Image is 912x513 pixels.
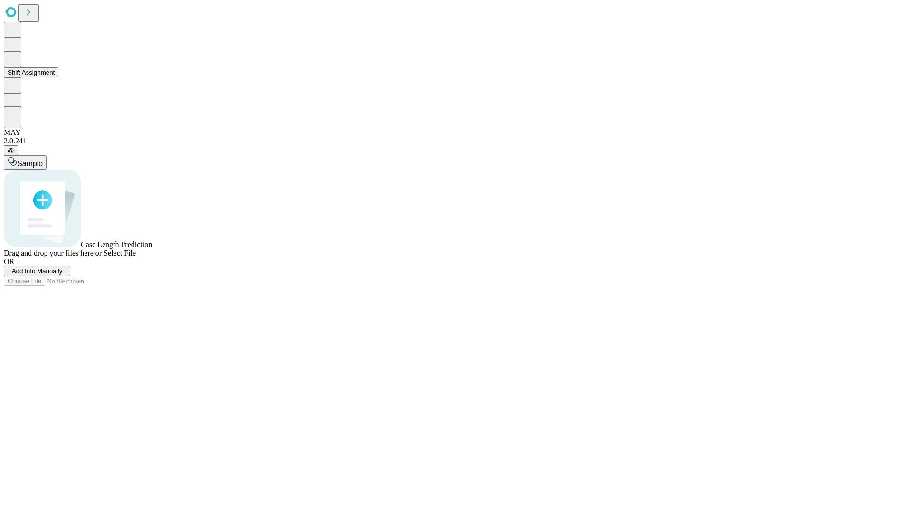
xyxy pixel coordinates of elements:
[4,137,908,145] div: 2.0.241
[4,128,908,137] div: MAY
[4,155,47,170] button: Sample
[81,240,152,248] span: Case Length Prediction
[12,267,63,275] span: Add Info Manually
[4,249,102,257] span: Drag and drop your files here or
[4,145,18,155] button: @
[4,266,70,276] button: Add Info Manually
[4,67,58,77] button: Shift Assignment
[104,249,136,257] span: Select File
[8,147,14,154] span: @
[4,257,14,266] span: OR
[17,160,43,168] span: Sample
